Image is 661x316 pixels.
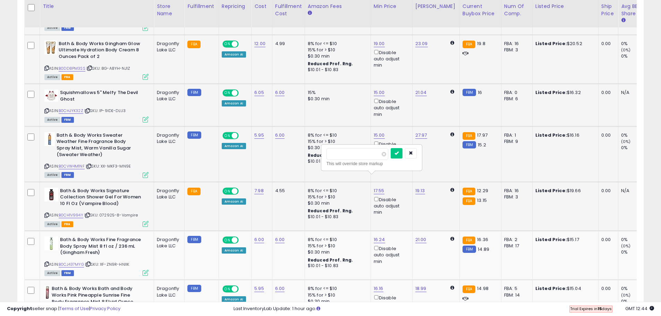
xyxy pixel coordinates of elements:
div: 0.00 [601,285,613,292]
span: ON [223,237,232,243]
span: ON [223,90,232,96]
b: Bath & Body Works Gingham Glow Ultimate Hydration Body Cream 8 Ounces Pack of 2 [59,41,143,62]
span: All listings currently available for purchase on Amazon [44,117,60,123]
div: ASIN: [44,132,149,177]
div: $20.52 [535,41,593,47]
div: Disable auto adjust min [374,97,407,118]
a: 5.95 [254,285,264,292]
span: OFF [237,237,248,243]
span: OFF [237,133,248,138]
div: 15% for > $10 [308,138,365,145]
div: Listed Price [535,3,595,10]
a: 17.55 [374,187,384,194]
div: Dragonfly Lake LLC [157,285,179,298]
small: FBA [187,188,200,195]
div: 0.00 [601,41,613,47]
div: ASIN: [44,89,149,122]
div: FBA: 0 [504,89,527,96]
a: 12.00 [254,40,265,47]
div: $10.01 - $10.83 [308,214,365,220]
b: Listed Price: [535,89,567,96]
span: 2025-09-6 12:44 GMT [625,305,654,312]
a: B0DD8PM3SS [59,66,85,71]
div: FBA: 5 [504,285,527,292]
span: OFF [237,41,248,47]
a: 23.09 [415,40,428,47]
small: FBM [187,285,201,292]
div: 15% for > $10 [308,47,365,53]
a: 18.99 [415,285,426,292]
a: 15.00 [374,89,385,96]
img: 31HkDnLN-dL._SL40_.jpg [44,89,58,102]
div: FBM: 3 [504,194,527,200]
div: FBM: 14 [504,292,527,298]
span: FBM [61,270,74,276]
a: B0CH1V994Y [59,212,83,218]
div: Dragonfly Lake LLC [157,89,179,102]
div: This will override store markup [327,160,417,167]
div: 0% [621,237,649,243]
a: 16.16 [374,285,383,292]
img: 31H-mkGa-zL._SL40_.jpg [44,237,58,250]
span: FBM [61,172,74,178]
small: Amazon Fees. [308,10,312,16]
div: Disable auto adjust min [374,49,407,69]
div: 0% [621,285,649,292]
b: Squishmallows 5" Melfy The Devil Ghost [60,89,144,104]
div: 15% for > $10 [308,243,365,249]
div: Disable auto adjust min [374,140,407,160]
span: OFF [237,286,248,292]
div: seller snap | | [7,306,120,312]
div: 0% [621,53,649,59]
span: 16 [478,89,482,96]
span: All listings currently available for purchase on Amazon [44,74,60,80]
span: All listings currently available for purchase on Amazon [44,221,60,227]
small: (0%) [621,243,631,249]
div: N/A [621,188,644,194]
a: 6.00 [275,285,285,292]
span: | SKU: 072925-8-Vampire [84,212,138,218]
a: B0CVW4M1NF [59,163,85,169]
div: Title [43,3,151,10]
div: Ship Price [601,3,615,17]
div: $10.01 - $10.83 [308,159,365,164]
div: Dragonfly Lake LLC [157,237,179,249]
div: 15% for > $10 [308,292,365,298]
strong: Copyright [7,305,32,312]
img: 31xUVgTEBlL._SL40_.jpg [44,132,55,146]
span: | SKU: IP-9IDE-DLU3 [84,108,126,113]
span: | SKU: 8G-A8YH-NJ1Z [86,66,130,71]
small: FBM [187,89,201,96]
b: Reduced Prof. Rng. [308,257,353,263]
a: 6.00 [275,236,285,243]
span: FBM [61,25,74,31]
small: FBM [187,236,201,243]
small: (0%) [621,139,631,144]
a: 6.00 [275,89,285,96]
div: FBA: 16 [504,41,527,47]
a: 6.05 [254,89,264,96]
small: (0%) [621,292,631,298]
div: 0% [621,249,649,255]
a: 6.00 [275,132,285,139]
span: 16.36 [477,236,488,243]
span: 13.15 [477,197,487,204]
div: Disable auto adjust min [374,294,407,314]
span: 19.8 [477,40,485,47]
small: FBA [463,41,475,48]
div: Num of Comp. [504,3,529,17]
div: 15% [308,89,365,96]
div: 4.55 [275,188,299,194]
div: Dragonfly Lake LLC [157,132,179,145]
b: Bath & Body Works Sweater Weather Fine Fragrance Body Spray Mist, Warm Vanilla Sugar (Sweater Wea... [57,132,141,160]
span: All listings currently available for purchase on Amazon [44,25,60,31]
small: FBM [187,131,201,139]
div: Repricing [222,3,248,10]
div: 0% [621,41,649,47]
div: FBM: 3 [504,47,527,53]
a: 21.00 [415,236,426,243]
div: 8% for <= $10 [308,188,365,194]
div: $0.30 min [308,53,365,59]
small: FBA [463,188,475,195]
div: $10.01 - $10.83 [308,263,365,269]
